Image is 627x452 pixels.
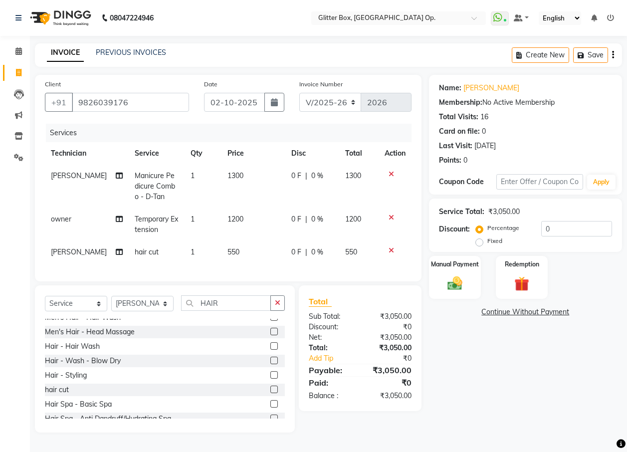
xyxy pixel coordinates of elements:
span: 1300 [345,171,361,180]
label: Percentage [487,224,519,232]
div: ₹3,050.00 [360,391,419,401]
div: Discount: [301,322,360,332]
div: Name: [439,83,461,93]
div: [DATE] [474,141,496,151]
img: _cash.svg [443,275,467,292]
span: hair cut [135,247,159,256]
span: 1 [191,215,195,224]
th: Total [339,142,379,165]
span: 1200 [345,215,361,224]
div: Net: [301,332,360,343]
div: Hair Spa - Anti Dandruff/Hydrating Spa [45,414,171,424]
div: No Active Membership [439,97,612,108]
span: [PERSON_NAME] [51,247,107,256]
div: hair cut [45,385,69,395]
div: ₹0 [360,377,419,389]
div: ₹3,050.00 [360,364,419,376]
a: Continue Without Payment [431,307,620,317]
div: Discount: [439,224,470,234]
div: Card on file: [439,126,480,137]
div: Hair - Wash - Blow Dry [45,356,121,366]
span: | [305,214,307,225]
div: ₹3,050.00 [360,332,419,343]
button: Apply [587,175,616,190]
span: owner [51,215,71,224]
div: Hair Spa - Basic Spa [45,399,112,410]
div: Total: [301,343,360,353]
a: Add Tip [301,353,370,364]
label: Client [45,80,61,89]
span: 0 F [291,171,301,181]
div: Service Total: [439,207,484,217]
span: 1 [191,247,195,256]
label: Date [204,80,217,89]
img: logo [25,4,94,32]
b: 08047224946 [110,4,154,32]
th: Action [379,142,412,165]
span: 0 % [311,171,323,181]
th: Disc [285,142,339,165]
div: Payable: [301,364,360,376]
div: Points: [439,155,461,166]
div: 0 [482,126,486,137]
div: Balance : [301,391,360,401]
div: Men's Hair - Head Massage [45,327,135,337]
div: ₹0 [370,353,419,364]
span: | [305,247,307,257]
span: 0 % [311,247,323,257]
span: 550 [227,247,239,256]
span: 0 F [291,214,301,225]
img: _gift.svg [510,275,534,293]
div: ₹0 [360,322,419,332]
span: Total [309,296,332,307]
div: Total Visits: [439,112,478,122]
input: Search or Scan [181,295,271,311]
label: Invoice Number [299,80,343,89]
span: Manicure Pedicure Combo - D-Tan [135,171,175,201]
label: Redemption [505,260,539,269]
button: +91 [45,93,73,112]
span: 1 [191,171,195,180]
label: Manual Payment [431,260,479,269]
span: 0 % [311,214,323,225]
span: 1200 [227,215,243,224]
th: Price [221,142,286,165]
span: 0 F [291,247,301,257]
div: Coupon Code [439,177,497,187]
a: INVOICE [47,44,84,62]
div: Hair - Styling [45,370,87,381]
div: Last Visit: [439,141,472,151]
div: Membership: [439,97,482,108]
div: Hair - Hair Wash [45,341,100,352]
div: ₹3,050.00 [360,311,419,322]
div: Paid: [301,377,360,389]
a: [PERSON_NAME] [463,83,519,93]
th: Technician [45,142,129,165]
th: Service [129,142,185,165]
span: 550 [345,247,357,256]
span: Temporary Extension [135,215,178,234]
a: PREVIOUS INVOICES [96,48,166,57]
div: Services [46,124,419,142]
span: [PERSON_NAME] [51,171,107,180]
span: | [305,171,307,181]
div: Sub Total: [301,311,360,322]
span: 1300 [227,171,243,180]
div: ₹3,050.00 [488,207,520,217]
th: Qty [185,142,221,165]
div: 16 [480,112,488,122]
input: Search by Name/Mobile/Email/Code [72,93,189,112]
label: Fixed [487,236,502,245]
div: 0 [463,155,467,166]
button: Save [573,47,608,63]
button: Create New [512,47,569,63]
div: ₹3,050.00 [360,343,419,353]
input: Enter Offer / Coupon Code [496,174,583,190]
